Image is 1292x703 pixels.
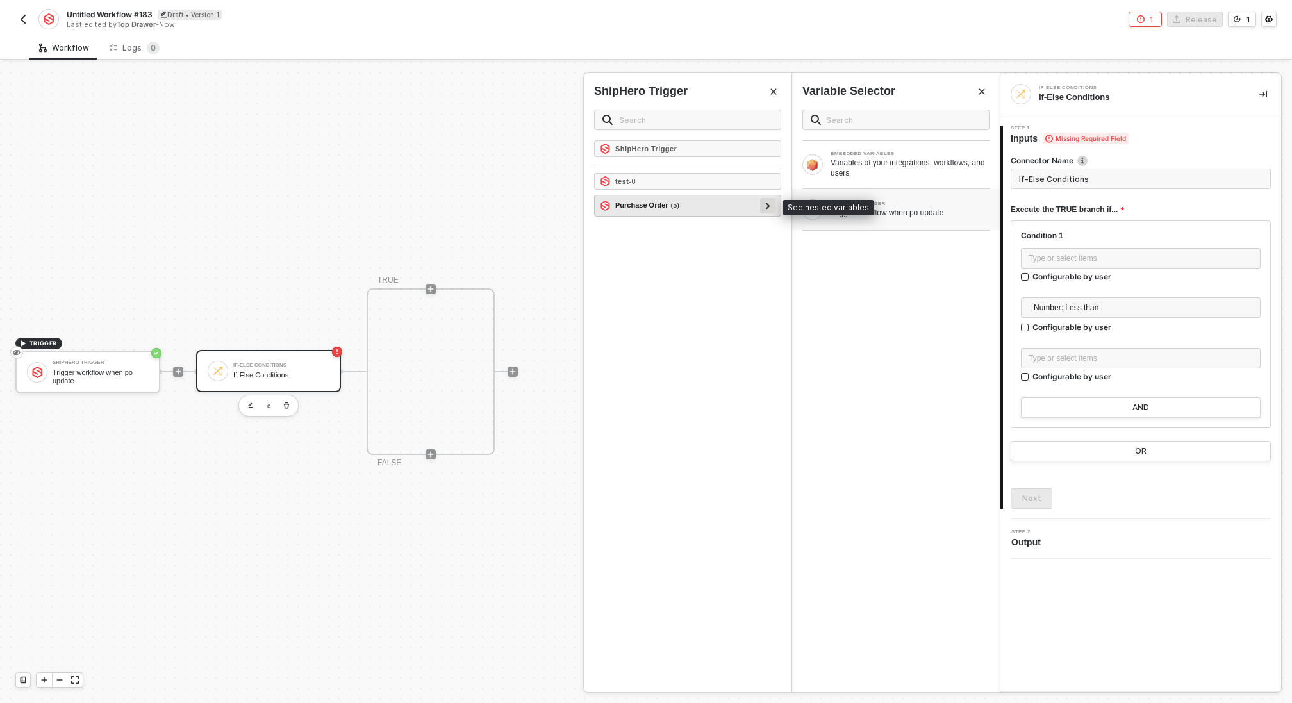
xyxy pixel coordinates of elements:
span: icon-minus [56,676,63,684]
div: Configurable by user [1032,322,1111,333]
div: Variable Selector [802,83,895,99]
div: Workflow [39,43,89,53]
span: icon-play [40,676,48,684]
div: Last edited by - Now [67,20,645,29]
span: Inputs [1011,132,1129,145]
span: Top Drawer [117,20,156,29]
div: OR [1135,446,1147,456]
div: Purchase Order [615,200,679,211]
button: Close [766,84,781,99]
button: Release [1167,12,1223,27]
input: Search [826,113,981,127]
span: Output [1011,536,1046,549]
span: icon-settings [1265,15,1273,23]
div: If-Else Conditions [1039,85,1231,90]
div: See nested variables [783,200,874,215]
span: icon-error-page [1137,15,1145,23]
div: ShipHero Trigger [594,83,688,99]
label: Connector Name [1011,155,1271,166]
span: Number: Less than [1034,298,1253,317]
div: If-Else Conditions [1039,92,1239,103]
span: ( 5 ) [671,200,679,211]
div: Variables of your integrations, workflows, and users [831,158,990,178]
div: Configurable by user [1032,371,1111,382]
div: Condition 1 [1021,231,1261,242]
span: Step 2 [1011,529,1046,534]
img: back [18,14,28,24]
span: Execute the TRUE branch if... [1011,202,1124,218]
span: icon-edit [160,11,167,18]
div: SHIPHERO TRIGGER [831,201,990,206]
span: - 0 [629,178,636,185]
div: Trigger workflow when po update [831,208,990,218]
span: Untitled Workflow #183 [67,9,153,20]
div: 1 [1246,14,1250,25]
img: integration-icon [1015,88,1027,100]
div: AND [1132,402,1149,413]
div: Draft • Version 1 [158,10,222,20]
button: back [15,12,31,27]
img: search [602,115,613,125]
input: Enter description [1011,169,1271,189]
img: Block [808,158,818,170]
strong: test [615,178,629,185]
button: AND [1021,397,1261,418]
button: Next [1011,488,1052,509]
img: purchase_order [600,201,610,211]
div: Step 1Inputs Missing Required FieldConnector Nameicon-infoExecute the TRUE branch if...Condition ... [1000,126,1281,509]
button: Close [974,84,990,99]
div: EMBEDDED VARIABLES [831,151,990,156]
button: 1 [1228,12,1256,27]
img: integration-icon [43,13,54,25]
img: search [811,115,821,125]
button: 1 [1129,12,1162,27]
img: icon-info [1077,156,1088,166]
span: icon-collapse-right [1259,90,1267,98]
div: Configurable by user [1032,271,1111,282]
span: icon-versioning [1234,15,1241,23]
input: Search [619,113,773,127]
button: OR [1011,441,1271,461]
div: Logs [110,42,160,54]
span: icon-expand [71,676,79,684]
img: test [600,176,610,186]
img: ShipHero Trigger [600,144,610,154]
div: 1 [1150,14,1154,25]
sup: 0 [147,42,160,54]
span: Missing Required Field [1043,133,1129,144]
span: Step 1 [1011,126,1129,131]
strong: ShipHero Trigger [615,145,677,153]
